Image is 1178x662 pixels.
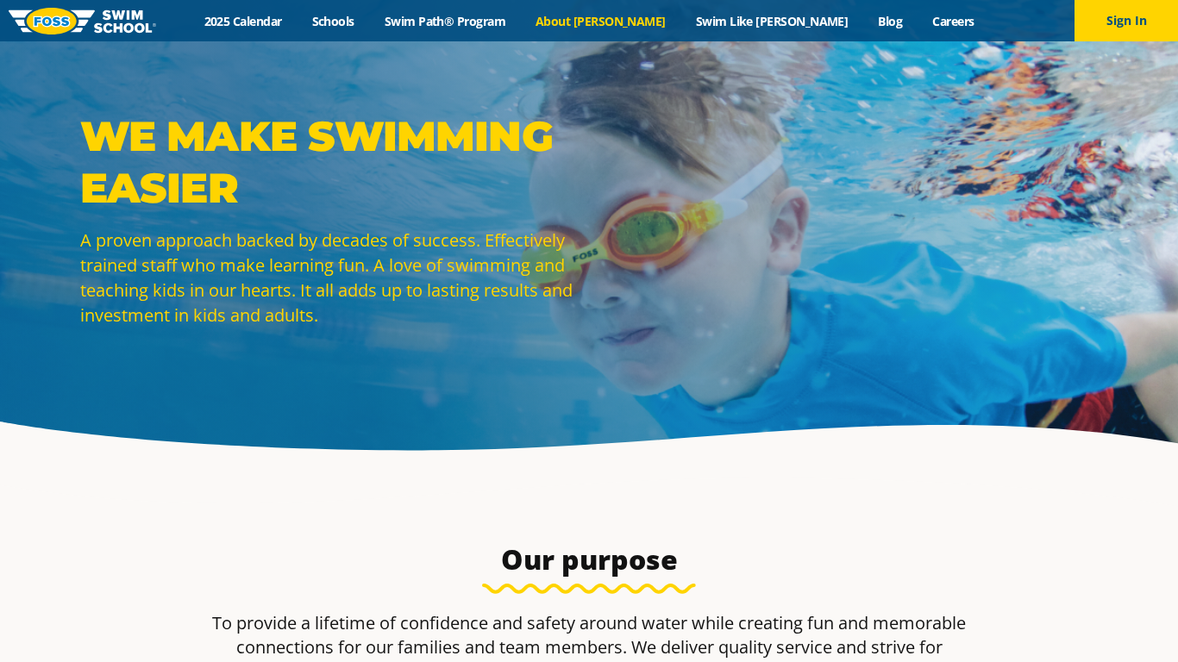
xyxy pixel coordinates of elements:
[9,8,156,34] img: FOSS Swim School Logo
[80,228,580,328] p: A proven approach backed by decades of success. Effectively trained staff who make learning fun. ...
[863,13,918,29] a: Blog
[297,13,369,29] a: Schools
[918,13,989,29] a: Careers
[369,13,520,29] a: Swim Path® Program
[680,13,863,29] a: Swim Like [PERSON_NAME]
[182,542,996,577] h3: Our purpose
[189,13,297,29] a: 2025 Calendar
[80,110,580,214] p: WE MAKE SWIMMING EASIER
[521,13,681,29] a: About [PERSON_NAME]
